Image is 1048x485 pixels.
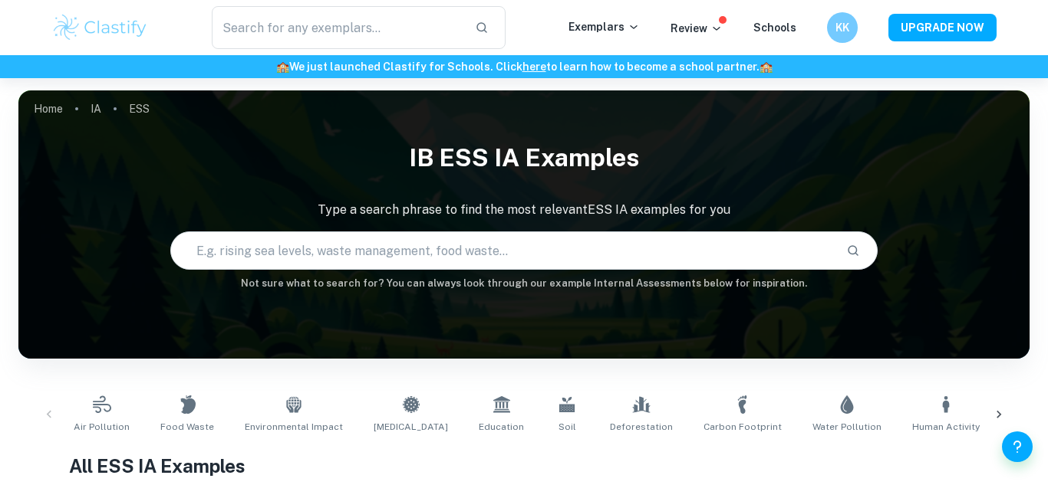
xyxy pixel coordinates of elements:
[568,18,640,35] p: Exemplars
[160,420,214,434] span: Food Waste
[827,12,858,43] button: KK
[18,201,1030,219] p: Type a search phrase to find the most relevant ESS IA examples for you
[3,58,1045,75] h6: We just launched Clastify for Schools. Click to learn how to become a school partner.
[912,420,980,434] span: Human Activity
[374,420,448,434] span: [MEDICAL_DATA]
[559,420,576,434] span: Soil
[18,133,1030,182] h1: IB ESS IA examples
[212,6,463,49] input: Search for any exemplars...
[610,420,673,434] span: Deforestation
[129,100,150,117] p: ESS
[840,238,866,264] button: Search
[479,420,524,434] span: Education
[812,420,882,434] span: Water Pollution
[69,452,979,480] h1: All ESS IA Examples
[1002,431,1033,462] button: Help and Feedback
[18,276,1030,291] h6: Not sure what to search for? You can always look through our example Internal Assessments below f...
[704,420,782,434] span: Carbon Footprint
[34,98,63,120] a: Home
[74,420,130,434] span: Air Pollution
[51,12,149,43] img: Clastify logo
[671,20,723,37] p: Review
[888,14,997,41] button: UPGRADE NOW
[760,61,773,73] span: 🏫
[522,61,546,73] a: here
[91,98,101,120] a: IA
[753,21,796,34] a: Schools
[171,229,835,272] input: E.g. rising sea levels, waste management, food waste...
[834,19,852,36] h6: KK
[276,61,289,73] span: 🏫
[245,420,343,434] span: Environmental Impact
